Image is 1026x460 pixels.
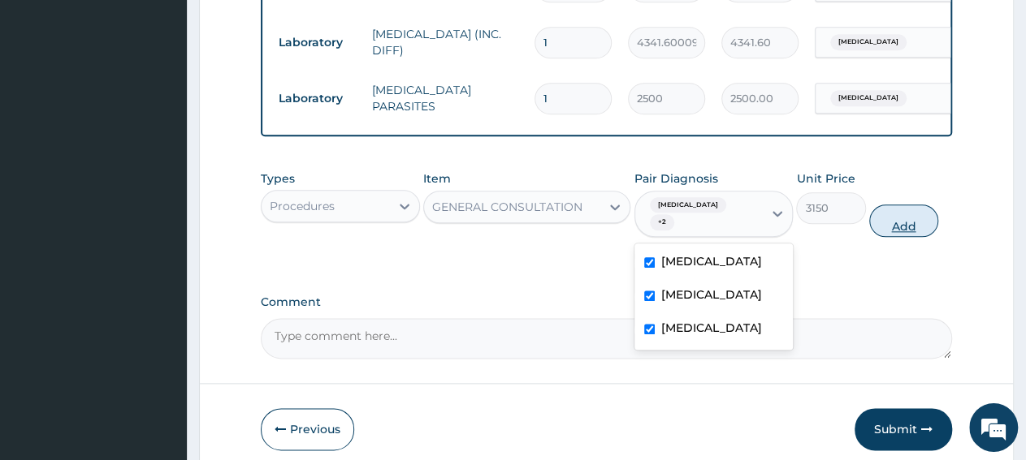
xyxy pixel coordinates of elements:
img: d_794563401_company_1708531726252_794563401 [30,81,66,122]
label: Item [423,171,451,187]
textarea: Type your message and hit 'Enter' [8,296,310,353]
td: Laboratory [271,84,364,114]
td: [MEDICAL_DATA] (INC. DIFF) [364,19,526,67]
label: [MEDICAL_DATA] [661,287,762,303]
label: Types [261,173,295,187]
span: [MEDICAL_DATA] [830,91,907,107]
button: Add [869,205,938,238]
span: We're online! [94,131,224,294]
td: [MEDICAL_DATA] PARASITES [364,75,526,123]
label: Unit Price [796,171,855,187]
button: Submit [855,409,952,451]
label: [MEDICAL_DATA] [661,254,762,270]
label: Comment [261,296,952,310]
span: + 2 [650,215,674,231]
span: [MEDICAL_DATA] [830,35,907,51]
div: Procedures [270,199,335,215]
td: Laboratory [271,28,364,58]
button: Previous [261,409,354,451]
div: Chat with us now [84,91,273,112]
div: GENERAL CONSULTATION [432,200,582,216]
label: [MEDICAL_DATA] [661,320,762,337]
label: Pair Diagnosis [634,171,718,187]
div: Minimize live chat window [266,8,305,47]
span: [MEDICAL_DATA] [650,198,726,214]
